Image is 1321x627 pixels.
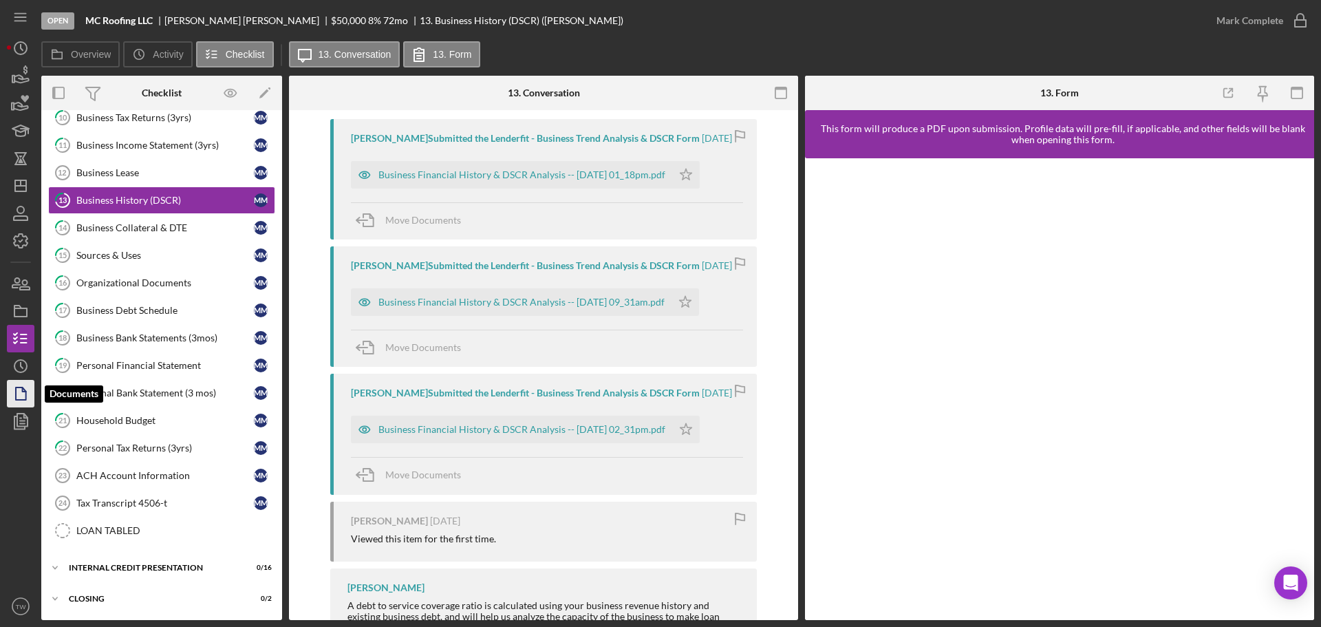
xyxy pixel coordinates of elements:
[48,462,275,489] a: 23ACH Account InformationMM
[71,49,111,60] label: Overview
[48,379,275,407] a: 20Personal Bank Statement (3 mos)MM
[69,595,237,603] div: CLOSING
[58,306,67,315] tspan: 17
[58,113,67,122] tspan: 10
[76,167,254,178] div: Business Lease
[1274,566,1307,599] div: Open Intercom Messenger
[812,123,1314,145] div: This form will produce a PDF upon submission. Profile data will pre-fill, if applicable, and othe...
[254,496,268,510] div: M M
[254,441,268,455] div: M M
[58,361,67,370] tspan: 19
[48,297,275,324] a: 17Business Debt ScheduleMM
[48,517,275,544] a: LOAN TABLED
[76,112,254,123] div: Business Tax Returns (3yrs)
[76,332,254,343] div: Business Bank Statements (3mos)
[254,469,268,482] div: M M
[76,470,254,481] div: ACH Account Information
[69,564,237,572] div: Internal Credit Presentation
[403,41,480,67] button: 13. Form
[85,15,153,26] b: MC Roofing LLC
[385,214,461,226] span: Move Documents
[351,288,699,316] button: Business Financial History & DSCR Analysis -- [DATE] 09_31am.pdf
[1040,87,1079,98] div: 13. Form
[76,250,254,261] div: Sources & Uses
[368,15,381,26] div: 8 %
[351,387,700,398] div: [PERSON_NAME] Submitted the Lenderfit - Business Trend Analysis & DSCR Form
[319,49,391,60] label: 13. Conversation
[48,104,275,131] a: 10Business Tax Returns (3yrs)MM
[254,276,268,290] div: M M
[58,195,67,204] tspan: 13
[331,14,366,26] span: $50,000
[247,595,272,603] div: 0 / 2
[1216,7,1283,34] div: Mark Complete
[58,443,67,452] tspan: 22
[254,386,268,400] div: M M
[58,223,67,232] tspan: 14
[351,203,475,237] button: Move Documents
[385,469,461,480] span: Move Documents
[76,443,254,454] div: Personal Tax Returns (3yrs)
[430,516,460,527] time: 2025-07-14 19:23
[58,471,67,480] tspan: 23
[76,387,254,398] div: Personal Bank Statement (3 mos)
[351,330,475,365] button: Move Documents
[48,434,275,462] a: 22Personal Tax Returns (3yrs)MM
[58,278,67,287] tspan: 16
[254,248,268,262] div: M M
[433,49,471,60] label: 13. Form
[76,277,254,288] div: Organizational Documents
[48,269,275,297] a: 16Organizational DocumentsMM
[76,525,275,536] div: LOAN TABLED
[76,415,254,426] div: Household Budget
[254,111,268,125] div: M M
[48,352,275,379] a: 19Personal Financial StatementMM
[76,360,254,371] div: Personal Financial Statement
[164,15,331,26] div: [PERSON_NAME] [PERSON_NAME]
[351,133,700,144] div: [PERSON_NAME] Submitted the Lenderfit - Business Trend Analysis & DSCR Form
[58,388,67,397] tspan: 20
[347,582,425,593] div: [PERSON_NAME]
[254,166,268,180] div: M M
[385,341,461,353] span: Move Documents
[702,133,732,144] time: 2025-08-21 17:18
[48,159,275,187] a: 12Business LeaseMM
[48,407,275,434] a: 21Household BudgetMM
[378,169,665,180] div: Business Financial History & DSCR Analysis -- [DATE] 01_18pm.pdf
[76,140,254,151] div: Business Income Statement (3yrs)
[48,242,275,269] a: 15Sources & UsesMM
[254,331,268,345] div: M M
[48,187,275,214] a: 13Business History (DSCR)MM
[58,333,67,342] tspan: 18
[254,359,268,372] div: M M
[41,12,74,30] div: Open
[48,131,275,159] a: 11Business Income Statement (3yrs)MM
[41,41,120,67] button: Overview
[76,222,254,233] div: Business Collateral & DTE
[351,416,700,443] button: Business Financial History & DSCR Analysis -- [DATE] 02_31pm.pdf
[378,424,665,435] div: Business Financial History & DSCR Analysis -- [DATE] 02_31pm.pdf
[351,533,496,544] div: Viewed this item for the first time.
[48,324,275,352] a: 18Business Bank Statements (3mos)MM
[16,603,27,610] text: TW
[702,260,732,271] time: 2025-08-21 13:31
[58,416,67,425] tspan: 21
[420,15,623,26] div: 13. Business History (DSCR) ([PERSON_NAME])
[351,260,700,271] div: [PERSON_NAME] Submitted the Lenderfit - Business Trend Analysis & DSCR Form
[48,489,275,517] a: 24Tax Transcript 4506-tMM
[254,193,268,207] div: M M
[254,414,268,427] div: M M
[58,499,67,507] tspan: 24
[819,172,1302,606] iframe: Lenderfit form
[196,41,274,67] button: Checklist
[123,41,192,67] button: Activity
[76,195,254,206] div: Business History (DSCR)
[378,297,665,308] div: Business Financial History & DSCR Analysis -- [DATE] 09_31am.pdf
[58,169,66,177] tspan: 12
[508,87,580,98] div: 13. Conversation
[7,593,34,620] button: TW
[153,49,183,60] label: Activity
[247,564,272,572] div: 0 / 16
[383,15,408,26] div: 72 mo
[1203,7,1314,34] button: Mark Complete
